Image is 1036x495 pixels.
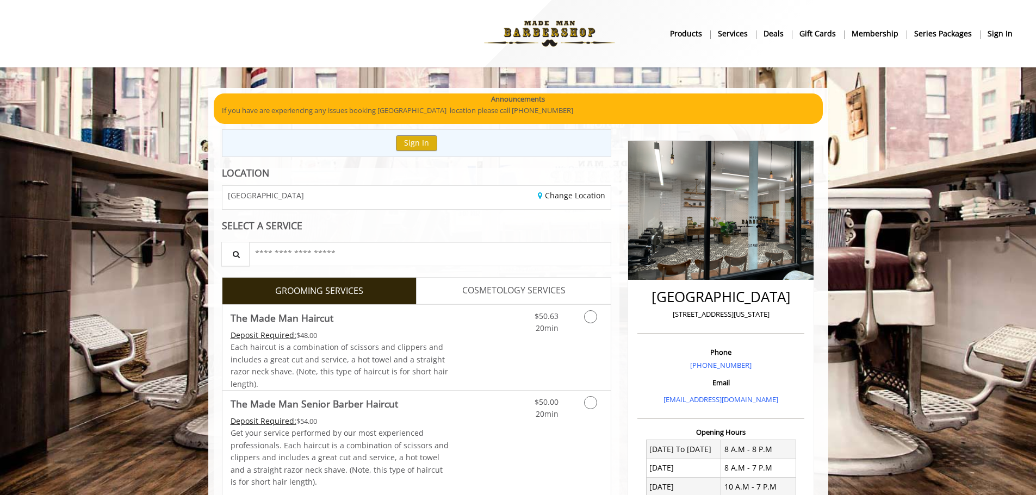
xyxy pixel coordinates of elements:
a: [PHONE_NUMBER] [690,360,752,370]
span: $50.00 [535,397,559,407]
button: Sign In [396,135,437,151]
span: COSMETOLOGY SERVICES [462,284,566,298]
h3: Opening Hours [637,428,804,436]
span: [GEOGRAPHIC_DATA] [228,191,304,199]
a: Change Location [538,190,605,200]
b: Series packages [914,28,972,40]
h3: Phone [640,348,802,356]
b: Membership [852,28,898,40]
button: Service Search [221,242,250,266]
div: $48.00 [231,329,449,341]
span: This service needs some Advance to be paid before we block your appointment [231,330,296,340]
span: 20min [536,323,559,333]
b: products [670,28,702,40]
div: $54.00 [231,415,449,427]
a: Gift cardsgift cards [792,26,844,41]
p: [STREET_ADDRESS][US_STATE] [640,309,802,320]
b: LOCATION [222,166,269,179]
b: gift cards [799,28,836,40]
td: [DATE] To [DATE] [646,440,721,459]
span: 20min [536,409,559,419]
p: If you have are experiencing any issues booking [GEOGRAPHIC_DATA] location please call [PHONE_NUM... [222,105,815,116]
td: 8 A.M - 8 P.M [721,440,796,459]
a: Productsproducts [662,26,710,41]
h3: Email [640,379,802,386]
span: This service needs some Advance to be paid before we block your appointment [231,416,296,426]
img: Made Man Barbershop logo [475,4,624,64]
b: Announcements [491,93,545,105]
a: ServicesServices [710,26,756,41]
b: Deals [764,28,784,40]
td: [DATE] [646,459,721,477]
p: Get your service performed by our most experienced professionals. Each haircut is a combination o... [231,427,449,488]
a: Series packagesSeries packages [907,26,980,41]
a: [EMAIL_ADDRESS][DOMAIN_NAME] [663,394,778,404]
b: The Made Man Senior Barber Haircut [231,396,398,411]
b: sign in [988,28,1013,40]
span: $50.63 [535,311,559,321]
td: 8 A.M - 7 P.M [721,459,796,477]
span: GROOMING SERVICES [275,284,363,298]
h2: [GEOGRAPHIC_DATA] [640,289,802,305]
b: The Made Man Haircut [231,310,333,325]
a: MembershipMembership [844,26,907,41]
a: sign insign in [980,26,1020,41]
span: Each haircut is a combination of scissors and clippers and includes a great cut and service, a ho... [231,342,448,389]
a: DealsDeals [756,26,792,41]
b: Services [718,28,748,40]
div: SELECT A SERVICE [222,221,612,231]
